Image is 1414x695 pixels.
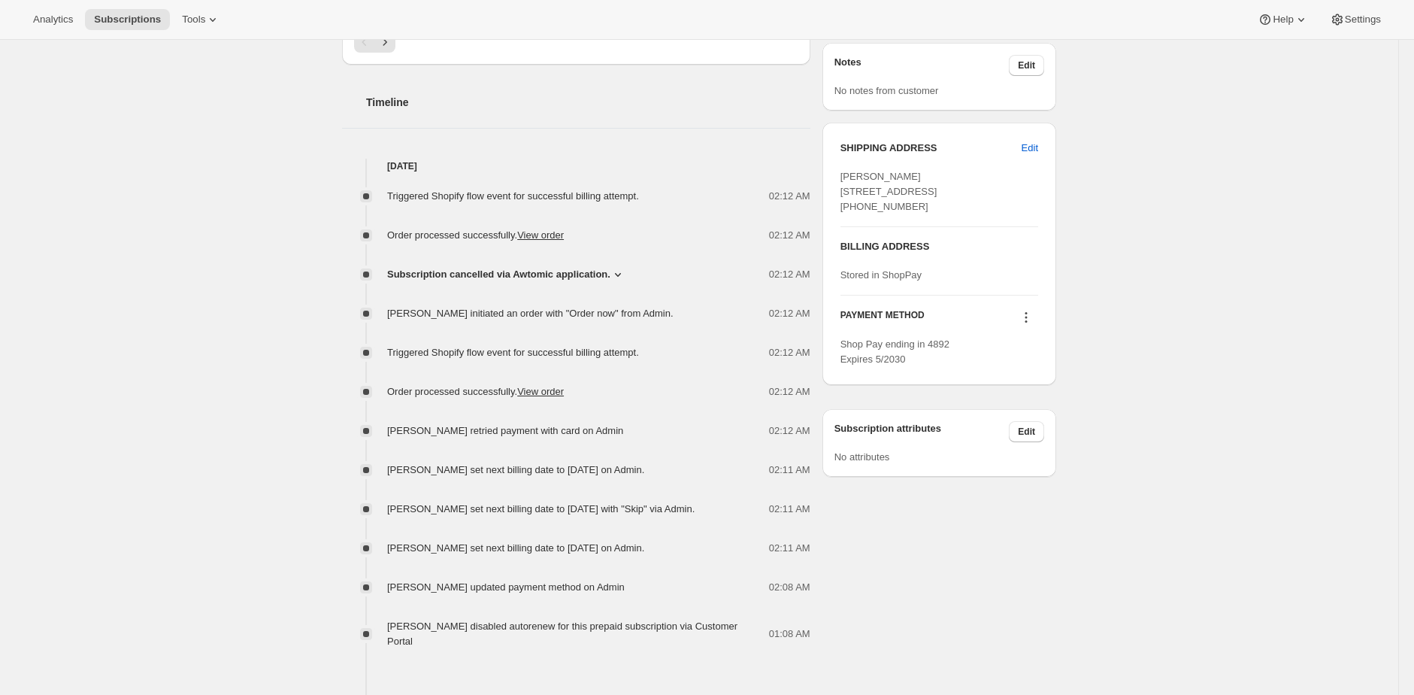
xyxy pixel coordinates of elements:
[366,95,810,110] h2: Timeline
[769,463,810,478] span: 02:11 AM
[354,32,798,53] nav: Pagination
[173,9,229,30] button: Tools
[387,621,737,647] span: [PERSON_NAME] disabled autorenew for this prepaid subscription via Customer Portal
[387,267,610,282] span: Subscription cancelled via Awtomic application.
[94,14,161,26] span: Subscriptions
[1273,14,1293,26] span: Help
[374,32,395,53] button: Next
[840,141,1022,156] h3: SHIPPING ADDRESS
[769,541,810,556] span: 02:11 AM
[1013,136,1047,160] button: Edit
[769,627,810,642] span: 01:08 AM
[834,451,890,463] span: No attributes
[769,228,810,243] span: 02:12 AM
[769,384,810,399] span: 02:12 AM
[517,386,564,397] a: View order
[769,189,810,204] span: 02:12 AM
[517,229,564,241] a: View order
[1345,14,1381,26] span: Settings
[1249,9,1317,30] button: Help
[840,269,922,281] span: Stored in ShopPay
[387,229,564,241] span: Order processed successfully.
[769,423,810,439] span: 02:12 AM
[1009,421,1044,442] button: Edit
[387,347,639,358] span: Triggered Shopify flow event for successful billing attempt.
[1018,426,1035,438] span: Edit
[85,9,170,30] button: Subscriptions
[769,267,810,282] span: 02:12 AM
[24,9,82,30] button: Analytics
[182,14,205,26] span: Tools
[834,85,939,96] span: No notes from customer
[769,502,810,517] span: 02:11 AM
[342,159,810,174] h4: [DATE]
[840,171,937,212] span: [PERSON_NAME] [STREET_ADDRESS] [PHONE_NUMBER]
[33,14,73,26] span: Analytics
[840,338,949,365] span: Shop Pay ending in 4892 Expires 5/2030
[387,267,625,282] button: Subscription cancelled via Awtomic application.
[387,425,623,436] span: [PERSON_NAME] retried payment with card on Admin
[834,421,1010,442] h3: Subscription attributes
[840,239,1038,254] h3: BILLING ADDRESS
[769,345,810,360] span: 02:12 AM
[1009,55,1044,76] button: Edit
[840,309,925,329] h3: PAYMENT METHOD
[387,190,639,202] span: Triggered Shopify flow event for successful billing attempt.
[1321,9,1390,30] button: Settings
[387,308,674,319] span: [PERSON_NAME] initiated an order with "Order now" from Admin.
[1022,141,1038,156] span: Edit
[1018,59,1035,71] span: Edit
[387,464,644,475] span: [PERSON_NAME] set next billing date to [DATE] on Admin.
[769,306,810,321] span: 02:12 AM
[387,542,644,554] span: [PERSON_NAME] set next billing date to [DATE] on Admin.
[387,581,625,593] span: [PERSON_NAME] updated payment method on Admin
[834,55,1010,76] h3: Notes
[387,386,564,397] span: Order processed successfully.
[769,580,810,595] span: 02:08 AM
[387,503,695,514] span: [PERSON_NAME] set next billing date to [DATE] with "Skip" via Admin.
